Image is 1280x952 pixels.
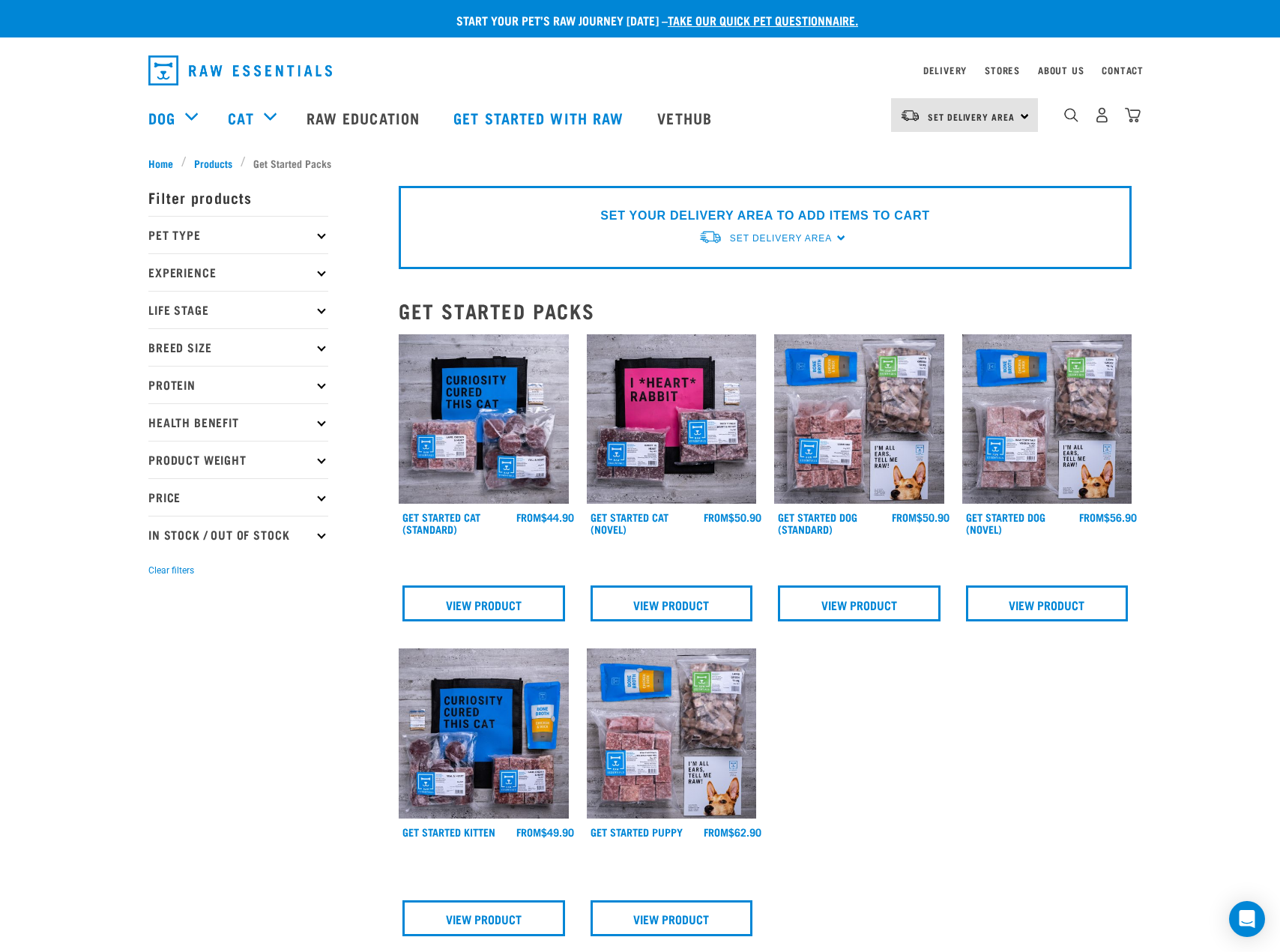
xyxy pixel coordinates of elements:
p: Health Benefit [148,403,328,441]
div: $50.90 [892,511,950,523]
img: Raw Essentials Logo [148,55,332,85]
img: van-moving.png [698,229,722,245]
nav: dropdown navigation [136,49,1144,91]
img: NSP Dog Standard Update [774,334,944,504]
a: View Product [402,900,565,936]
span: Products [194,155,232,171]
img: van-moving.png [900,109,920,122]
a: Get Started Puppy [591,829,683,834]
img: user.png [1094,107,1110,123]
a: View Product [778,585,941,621]
a: Get Started Dog (Standard) [778,514,857,531]
a: Cat [228,106,253,129]
a: Dog [148,106,175,129]
a: Raw Education [292,88,438,148]
a: Home [148,155,181,171]
a: Get Started Cat (Standard) [402,514,480,531]
a: About Us [1038,67,1084,73]
p: Life Stage [148,291,328,328]
img: home-icon-1@2x.png [1064,108,1078,122]
a: Contact [1102,67,1144,73]
a: View Product [402,585,565,621]
a: Products [187,155,241,171]
a: View Product [591,585,753,621]
span: FROM [704,829,728,834]
img: Assortment Of Raw Essential Products For Cats Including, Pink And Black Tote Bag With "I *Heart* ... [587,334,757,504]
span: Set Delivery Area [730,233,832,244]
p: Experience [148,253,328,291]
img: NSP Kitten Update [399,648,569,819]
button: Clear filters [148,564,194,577]
span: FROM [892,514,917,519]
a: Delivery [923,67,967,73]
p: Product Weight [148,441,328,478]
div: $50.90 [704,511,761,523]
a: Stores [985,67,1020,73]
nav: breadcrumbs [148,155,1132,171]
a: Vethub [642,88,731,148]
p: Protein [148,366,328,403]
span: Set Delivery Area [928,114,1015,119]
div: $49.90 [516,826,574,838]
span: FROM [516,514,541,519]
img: NSP Dog Novel Update [962,334,1132,504]
p: Price [148,478,328,516]
div: $44.90 [516,511,574,523]
img: home-icon@2x.png [1125,107,1141,123]
h2: Get Started Packs [399,299,1132,322]
div: $56.90 [1079,511,1137,523]
a: take our quick pet questionnaire. [668,16,858,23]
p: Pet Type [148,216,328,253]
span: FROM [516,829,541,834]
p: Breed Size [148,328,328,366]
p: SET YOUR DELIVERY AREA TO ADD ITEMS TO CART [600,207,929,225]
a: View Product [966,585,1129,621]
a: Get started with Raw [438,88,642,148]
div: $62.90 [704,826,761,838]
span: Home [148,155,173,171]
a: View Product [591,900,753,936]
div: Open Intercom Messenger [1229,901,1265,937]
p: In Stock / Out Of Stock [148,516,328,553]
a: Get Started Kitten [402,829,495,834]
img: Assortment Of Raw Essential Products For Cats Including, Blue And Black Tote Bag With "Curiosity ... [399,334,569,504]
a: Get Started Cat (Novel) [591,514,668,531]
a: Get Started Dog (Novel) [966,514,1045,531]
img: NPS Puppy Update [587,648,757,819]
span: FROM [1079,514,1104,519]
p: Filter products [148,178,328,216]
span: FROM [704,514,728,519]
